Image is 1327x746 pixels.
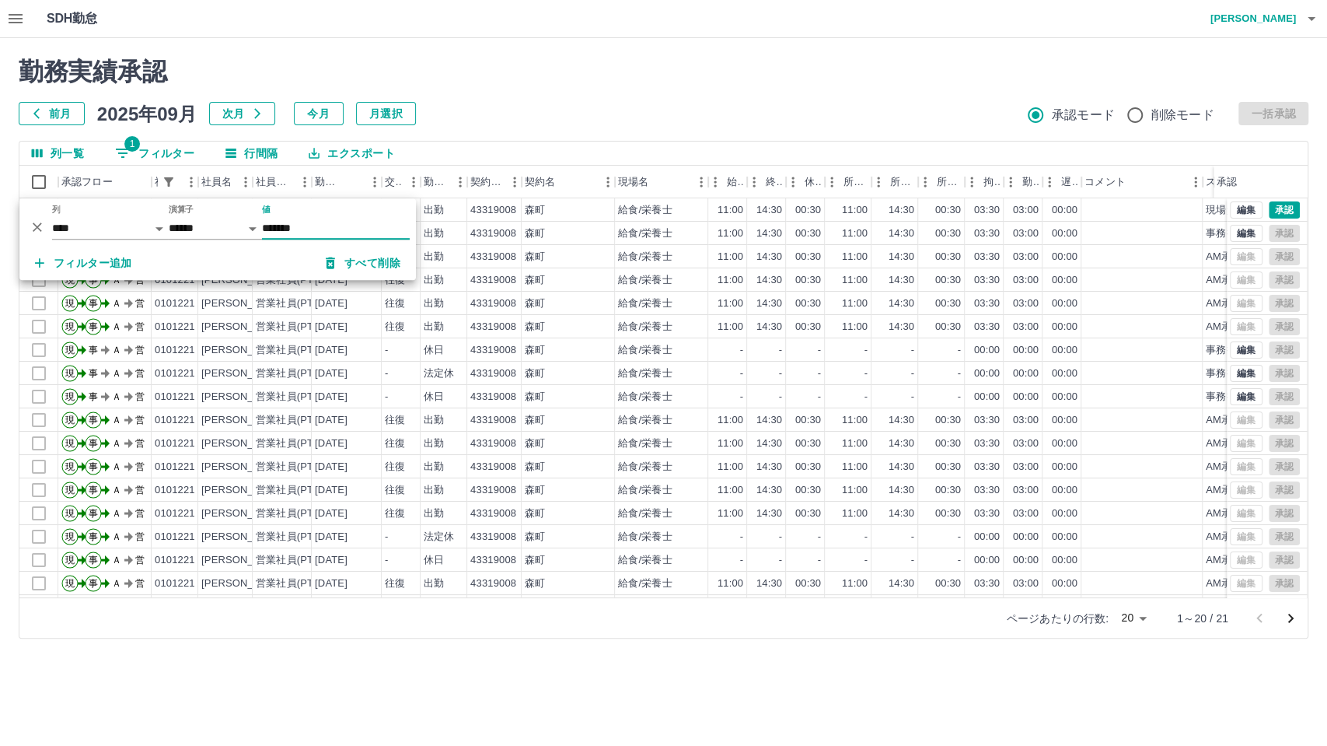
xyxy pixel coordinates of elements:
div: 所定終業 [890,166,915,198]
div: AM承認待 [1206,250,1252,264]
div: AM承認待 [1206,436,1252,451]
div: 00:00 [1052,436,1077,451]
div: 終業 [766,166,783,198]
button: 削除 [26,215,49,239]
div: AM承認待 [1206,413,1252,428]
div: 03:30 [974,413,1000,428]
button: フィルター表示 [158,171,180,193]
div: 00:00 [1052,203,1077,218]
button: 編集 [1230,365,1262,382]
div: 営業社員(PT契約) [256,320,337,334]
div: 00:30 [795,296,821,311]
div: 00:30 [935,296,961,311]
div: 11:00 [718,296,743,311]
text: 営 [135,391,145,402]
div: - [779,366,782,381]
div: 00:00 [1013,390,1039,405]
div: - [740,343,743,358]
div: [DATE] [315,413,347,428]
label: 演算子 [169,204,194,215]
text: 営 [135,298,145,309]
div: 給食/栄養士 [618,296,672,311]
div: 承認 [1214,166,1294,198]
div: 11:00 [842,273,868,288]
div: 03:30 [974,273,1000,288]
div: - [911,343,914,358]
div: 承認フロー [58,166,152,198]
text: 現 [65,438,75,449]
label: 列 [52,204,61,215]
h2: 勤務実績承認 [19,57,1308,86]
div: 43319008 [470,366,516,381]
div: 始業 [727,166,744,198]
button: メニュー [402,170,425,194]
div: 0101221 [155,390,195,405]
div: 森町 [525,296,545,311]
div: 00:00 [1013,366,1039,381]
div: 00:30 [795,413,821,428]
div: 森町 [525,390,545,405]
div: 契約名 [525,166,555,198]
div: 0101221 [155,366,195,381]
span: 削除モード [1151,106,1214,124]
div: 勤務日 [315,166,341,198]
button: メニュー [690,170,713,194]
div: 03:30 [974,203,1000,218]
div: 契約名 [522,166,615,198]
div: 出勤 [424,203,444,218]
text: 事 [89,391,98,402]
div: 00:00 [1052,413,1077,428]
div: 00:30 [935,320,961,334]
div: 00:00 [974,366,1000,381]
button: フィルター追加 [23,249,145,277]
div: 11:00 [718,273,743,288]
div: [DATE] [315,320,347,334]
div: 00:00 [1052,296,1077,311]
div: 給食/栄養士 [618,250,672,264]
div: - [958,390,961,405]
div: 11:00 [718,250,743,264]
div: 00:30 [935,273,961,288]
div: 00:00 [1052,226,1077,241]
div: [DATE] [315,436,347,451]
div: - [818,390,821,405]
div: - [385,343,388,358]
text: Ａ [112,298,121,309]
div: 休日 [424,390,444,405]
text: 営 [135,345,145,355]
div: 森町 [525,226,545,241]
text: 現 [65,345,75,355]
div: 43319008 [470,390,516,405]
div: 11:00 [842,320,868,334]
text: 現 [65,298,75,309]
div: - [818,343,821,358]
div: 森町 [525,250,545,264]
div: 森町 [525,343,545,358]
div: 00:00 [974,390,1000,405]
div: - [740,390,743,405]
div: 14:30 [756,320,782,334]
div: 00:00 [1052,343,1077,358]
div: 00:30 [935,413,961,428]
div: [PERSON_NAME] [201,296,286,311]
text: Ａ [112,415,121,426]
button: 今月 [294,102,344,125]
div: 営業社員(PT契約) [256,366,337,381]
div: 営業社員(PT契約) [256,390,337,405]
div: 03:00 [1013,413,1039,428]
div: 11:00 [842,226,868,241]
div: 往復 [385,296,405,311]
div: 所定休憩 [918,166,965,198]
div: 11:00 [842,436,868,451]
button: エクスポート [296,142,407,165]
div: 所定開始 [825,166,871,198]
div: 社員番号 [152,166,198,198]
div: 14:30 [889,203,914,218]
div: 11:00 [842,203,868,218]
div: 給食/栄養士 [618,366,672,381]
div: [PERSON_NAME] [201,460,286,475]
div: 14:30 [756,273,782,288]
div: - [864,366,868,381]
div: - [911,366,914,381]
div: - [779,343,782,358]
